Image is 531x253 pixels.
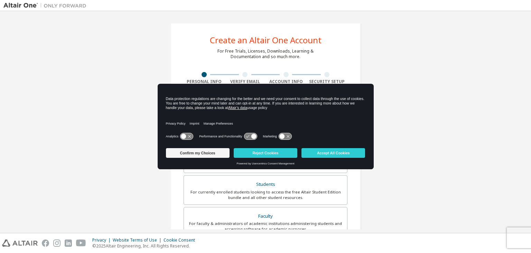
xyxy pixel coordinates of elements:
[188,189,343,200] div: For currently enrolled students looking to access the free Altair Student Edition bundle and all ...
[2,240,38,247] img: altair_logo.svg
[210,36,322,44] div: Create an Altair One Account
[184,79,225,84] div: Personal Info
[188,221,343,232] div: For faculty & administrators of academic institutions administering students and accessing softwa...
[3,2,90,9] img: Altair One
[53,240,60,247] img: instagram.svg
[225,79,266,84] div: Verify Email
[42,240,49,247] img: facebook.svg
[92,237,113,243] div: Privacy
[113,237,164,243] div: Website Terms of Use
[188,180,343,189] div: Students
[65,240,72,247] img: linkedin.svg
[217,48,314,60] div: For Free Trials, Licenses, Downloads, Learning & Documentation and so much more.
[265,79,307,84] div: Account Info
[188,211,343,221] div: Faculty
[164,237,199,243] div: Cookie Consent
[76,240,86,247] img: youtube.svg
[307,79,348,84] div: Security Setup
[92,243,199,249] p: © 2025 Altair Engineering, Inc. All Rights Reserved.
